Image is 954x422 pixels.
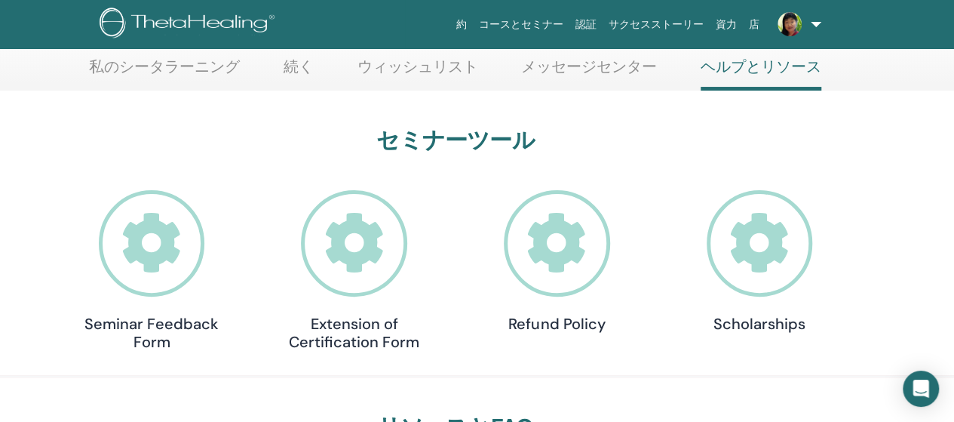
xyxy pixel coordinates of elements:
img: logo.png [100,8,280,42]
a: 店 [743,11,765,39]
a: ウィッシュリスト [357,57,478,87]
a: Seminar Feedback Form [76,190,227,351]
h3: セミナーツール [76,127,835,154]
h4: Seminar Feedback Form [76,315,227,351]
a: サクセスストーリー [603,11,710,39]
a: Refund Policy [481,190,632,333]
a: ヘルプとリソース [701,57,821,91]
h4: Refund Policy [481,315,632,333]
h4: Scholarships [684,315,835,333]
a: メッセージセンター [521,57,657,87]
a: 約 [450,11,473,39]
div: Open Intercom Messenger [903,371,939,407]
a: Extension of Certification Form [279,190,430,351]
a: 認証 [569,11,603,39]
img: default.jpg [778,12,802,36]
a: 私のシータラーニング [89,57,240,87]
a: 資力 [710,11,743,39]
h4: Extension of Certification Form [279,315,430,351]
a: Scholarships [684,190,835,333]
a: 続く [284,57,314,87]
a: コースとセミナー [473,11,569,39]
